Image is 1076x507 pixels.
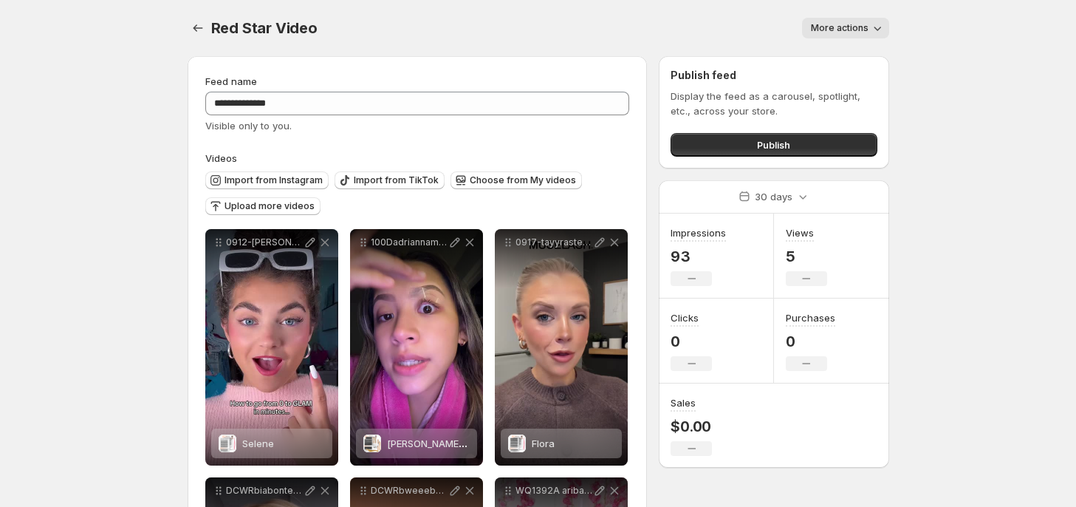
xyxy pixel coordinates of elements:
[211,19,318,37] span: Red Star Video
[802,18,889,38] button: More actions
[671,248,726,265] p: 93
[671,395,696,410] h3: Sales
[671,310,699,325] h3: Clicks
[495,229,628,466] div: 0917-tayyrastetter-1999FloraFlora
[671,89,877,118] p: Display the feed as a carousel, spotlight, etc., across your store.
[225,200,315,212] span: Upload more videos
[786,310,835,325] h3: Purchases
[205,229,338,466] div: 0912-[PERSON_NAME]SeleneSelene
[335,171,445,189] button: Import from TikTok
[515,485,592,497] p: WQ1392A aribaricarii 2025825
[242,438,274,449] span: Selene
[226,485,303,497] p: DCWRbiabontempi 202599
[226,237,303,248] p: 0912-[PERSON_NAME]
[205,171,329,189] button: Import from Instagram
[205,75,257,87] span: Feed name
[671,333,712,350] p: 0
[205,120,292,132] span: Visible only to you.
[671,133,877,157] button: Publish
[350,229,483,466] div: 100Dadriannamariiee2025912ATHENA Lash Clusters Kit[PERSON_NAME] Clusters Kit
[671,68,877,83] h2: Publish feed
[755,189,792,204] p: 30 days
[470,174,576,186] span: Choose from My videos
[515,237,592,248] p: 0917-tayyrastetter-1999
[354,174,439,186] span: Import from TikTok
[811,22,868,34] span: More actions
[757,137,790,152] span: Publish
[508,435,526,452] img: Flora
[219,435,236,452] img: Selene
[671,225,726,240] h3: Impressions
[225,174,323,186] span: Import from Instagram
[786,225,814,240] h3: Views
[205,197,321,215] button: Upload more videos
[450,171,582,189] button: Choose from My videos
[205,152,237,164] span: Videos
[671,418,712,435] p: $0.00
[371,237,448,248] p: 100Dadriannamariiee2025912
[786,333,835,350] p: 0
[786,248,827,265] p: 5
[532,438,555,449] span: Flora
[363,435,381,452] img: ATHENA Lash Clusters Kit
[387,438,517,449] span: [PERSON_NAME] Clusters Kit
[371,485,448,497] p: DCWRbweeebweee2025919
[188,18,208,38] button: Settings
